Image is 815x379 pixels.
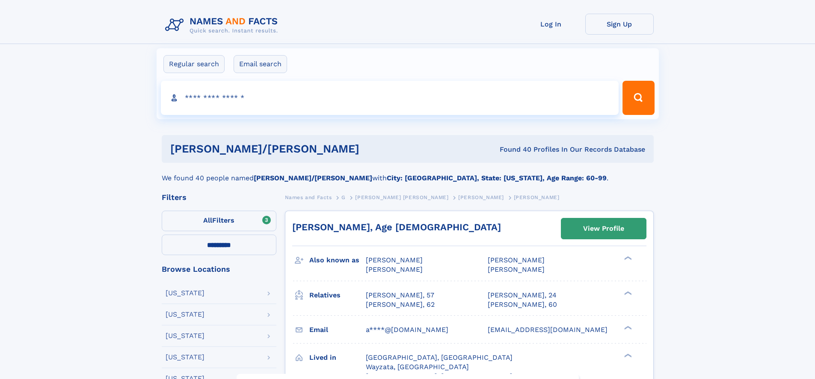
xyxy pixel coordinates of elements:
span: [PERSON_NAME] [458,194,504,200]
a: Sign Up [585,14,654,35]
span: [PERSON_NAME] [PERSON_NAME] [355,194,448,200]
b: [PERSON_NAME]/[PERSON_NAME] [254,174,372,182]
div: Found 40 Profiles In Our Records Database [430,145,645,154]
div: We found 40 people named with . [162,163,654,183]
h3: Also known as [309,253,366,267]
h3: Email [309,323,366,337]
a: [PERSON_NAME] [PERSON_NAME] [355,192,448,203]
div: [US_STATE] [166,290,204,297]
span: [PERSON_NAME] [488,256,545,264]
a: [PERSON_NAME], 57 [366,291,434,300]
h3: Relatives [309,288,366,303]
span: [EMAIL_ADDRESS][DOMAIN_NAME] [488,326,608,334]
span: [PERSON_NAME] [366,265,423,273]
span: All [203,216,212,224]
div: ❯ [622,256,632,261]
div: [US_STATE] [166,354,204,361]
div: [US_STATE] [166,311,204,318]
a: G [341,192,346,203]
div: [US_STATE] [166,332,204,339]
h3: Lived in [309,350,366,365]
div: View Profile [583,219,624,238]
a: [PERSON_NAME], 62 [366,300,435,309]
label: Email search [234,55,287,73]
div: ❯ [622,353,632,358]
span: [GEOGRAPHIC_DATA], [GEOGRAPHIC_DATA] [366,353,513,361]
b: City: [GEOGRAPHIC_DATA], State: [US_STATE], Age Range: 60-99 [387,174,607,182]
input: search input [161,81,619,115]
span: Wayzata, [GEOGRAPHIC_DATA] [366,363,469,371]
img: Logo Names and Facts [162,14,285,37]
a: [PERSON_NAME], 60 [488,300,557,309]
a: View Profile [561,218,646,239]
a: Log In [517,14,585,35]
a: Names and Facts [285,192,332,203]
button: Search Button [622,81,654,115]
label: Filters [162,211,276,231]
a: [PERSON_NAME], Age [DEMOGRAPHIC_DATA] [292,222,501,232]
div: ❯ [622,325,632,330]
a: [PERSON_NAME] [458,192,504,203]
div: Browse Locations [162,265,276,273]
span: [PERSON_NAME] [366,256,423,264]
label: Regular search [163,55,225,73]
span: [PERSON_NAME] [514,194,560,200]
div: Filters [162,194,276,201]
div: ❯ [622,290,632,296]
a: [PERSON_NAME], 24 [488,291,557,300]
span: G [341,194,346,200]
h1: [PERSON_NAME]/[PERSON_NAME] [170,144,430,154]
span: [PERSON_NAME] [488,265,545,273]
